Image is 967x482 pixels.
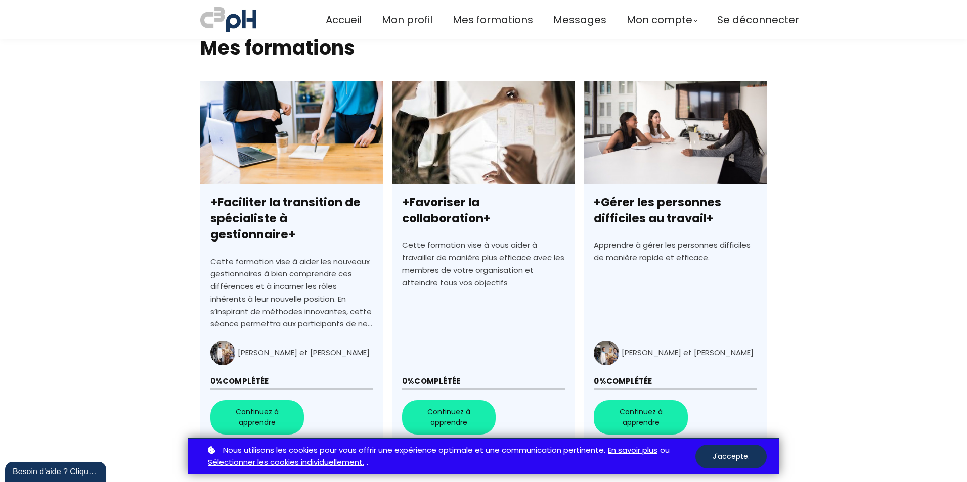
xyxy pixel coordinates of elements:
h2: Mes formations [200,35,767,61]
span: Nous utilisons les cookies pour vous offrir une expérience optimale et une communication pertinente. [223,444,605,457]
span: Mon compte [627,12,692,28]
a: Mon profil [382,12,432,28]
button: J'accepte. [695,445,767,468]
a: Messages [553,12,606,28]
a: En savoir plus [608,444,657,457]
a: Mes formations [453,12,533,28]
img: a70bc7685e0efc0bd0b04b3506828469.jpeg [200,5,256,34]
iframe: chat widget [5,460,108,482]
a: Accueil [326,12,362,28]
a: Sélectionner les cookies individuellement. [208,456,364,469]
p: ou . [205,444,695,469]
a: Se déconnecter [717,12,799,28]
